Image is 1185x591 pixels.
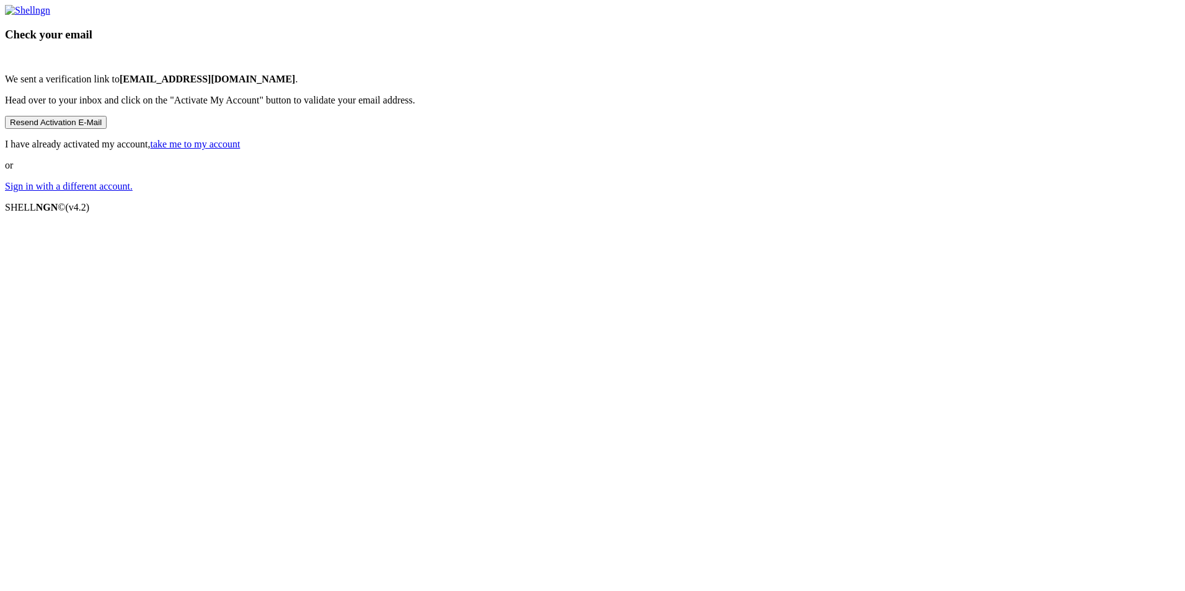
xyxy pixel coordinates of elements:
a: Sign in with a different account. [5,181,133,191]
p: I have already activated my account, [5,139,1180,150]
a: take me to my account [151,139,240,149]
button: Resend Activation E-Mail [5,116,107,129]
p: We sent a verification link to . [5,74,1180,85]
b: [EMAIL_ADDRESS][DOMAIN_NAME] [120,74,296,84]
div: or [5,5,1180,192]
span: SHELL © [5,202,89,212]
img: Shellngn [5,5,50,16]
h3: Check your email [5,28,1180,42]
b: NGN [36,202,58,212]
span: 4.2.0 [66,202,90,212]
p: Head over to your inbox and click on the "Activate My Account" button to validate your email addr... [5,95,1180,106]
